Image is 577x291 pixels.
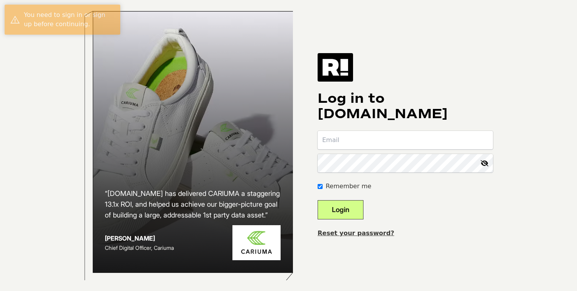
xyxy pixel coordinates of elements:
input: Email [318,131,493,149]
img: Retention.com [318,53,353,82]
h2: “[DOMAIN_NAME] has delivered CARIUMA a staggering 13.1x ROI, and helped us achieve our bigger-pic... [105,188,281,221]
h1: Log in to [DOMAIN_NAME] [318,91,493,122]
a: Reset your password? [318,229,394,237]
label: Remember me [326,182,371,191]
button: Login [318,200,363,219]
img: Cariuma [232,225,281,260]
div: You need to sign in or sign up before continuing. [24,10,114,29]
strong: [PERSON_NAME] [105,234,155,242]
span: Chief Digital Officer, Cariuma [105,244,174,251]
